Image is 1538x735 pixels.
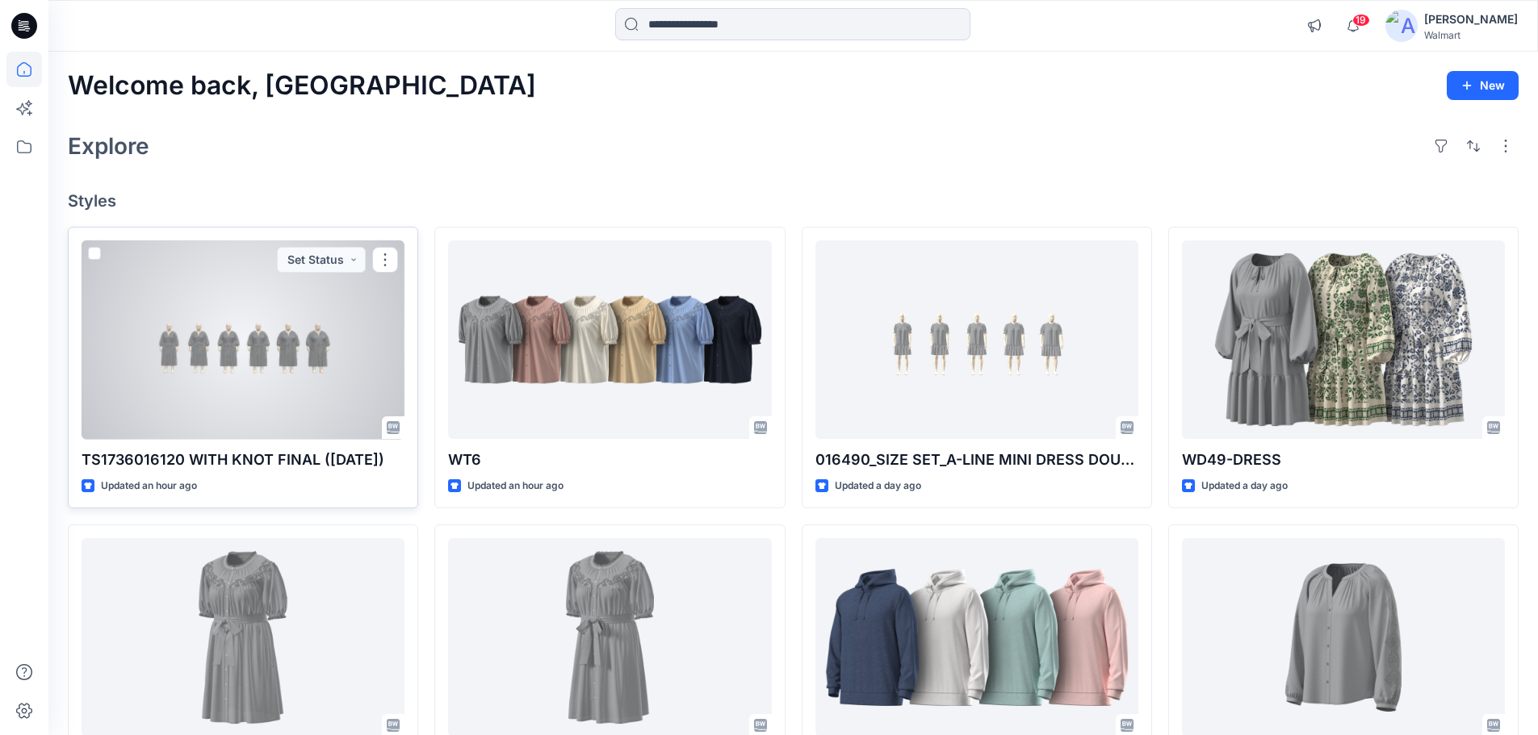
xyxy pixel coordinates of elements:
[448,240,771,440] a: WT6
[1201,478,1288,495] p: Updated a day ago
[815,240,1138,440] a: 016490_SIZE SET_A-LINE MINI DRESS DOUBLE CLOTH
[448,449,771,471] p: WT6
[1182,449,1505,471] p: WD49-DRESS
[835,478,921,495] p: Updated a day ago
[82,449,404,471] p: TS1736016120 WITH KNOT FINAL ([DATE])
[68,71,536,101] h2: Welcome back, [GEOGRAPHIC_DATA]
[1385,10,1418,42] img: avatar
[1424,10,1518,29] div: [PERSON_NAME]
[82,240,404,440] a: TS1736016120 WITH KNOT FINAL (26-07-25)
[101,478,197,495] p: Updated an hour ago
[68,191,1519,211] h4: Styles
[815,449,1138,471] p: 016490_SIZE SET_A-LINE MINI DRESS DOUBLE CLOTH
[1424,29,1518,41] div: Walmart
[1447,71,1519,100] button: New
[1182,240,1505,440] a: WD49-DRESS
[68,133,149,159] h2: Explore
[467,478,564,495] p: Updated an hour ago
[1352,14,1370,27] span: 19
